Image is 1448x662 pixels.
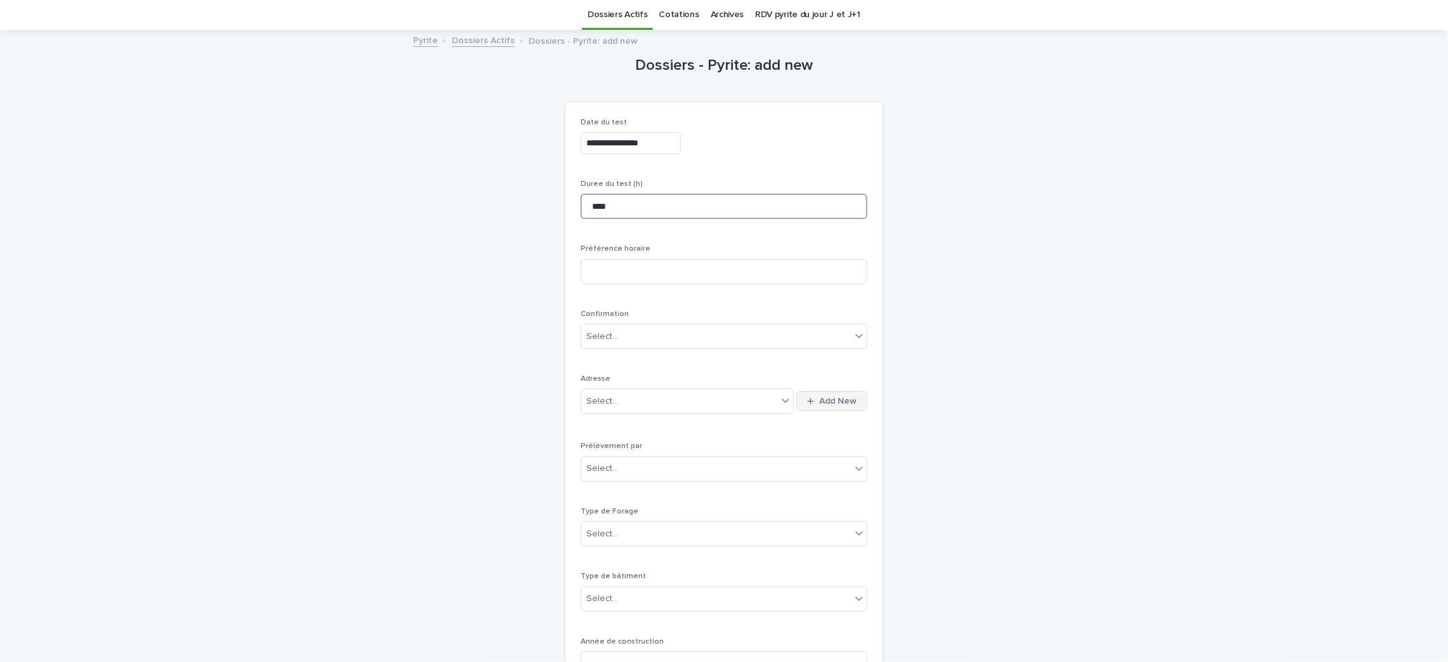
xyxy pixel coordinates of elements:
[581,245,650,253] span: Préférence horaire
[581,180,643,188] span: Duree du test (h)
[581,310,629,318] span: Confirmation
[581,119,627,126] span: Date du test
[796,391,867,411] button: Add New
[586,330,618,343] div: Select...
[586,462,618,475] div: Select...
[581,508,638,515] span: Type de Forage
[581,638,664,645] span: Année de construction
[819,397,857,406] span: Add New
[529,33,638,47] p: Dossiers - Pyrite: add new
[586,592,618,606] div: Select...
[581,442,642,450] span: Prélèvement par
[586,395,618,408] div: Select...
[413,32,438,47] a: Pyrite
[565,56,883,75] h1: Dossiers - Pyrite: add new
[581,375,610,383] span: Adresse
[581,573,646,580] span: Type de bâtiment
[452,32,515,47] a: Dossiers Actifs
[586,527,618,541] div: Select...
